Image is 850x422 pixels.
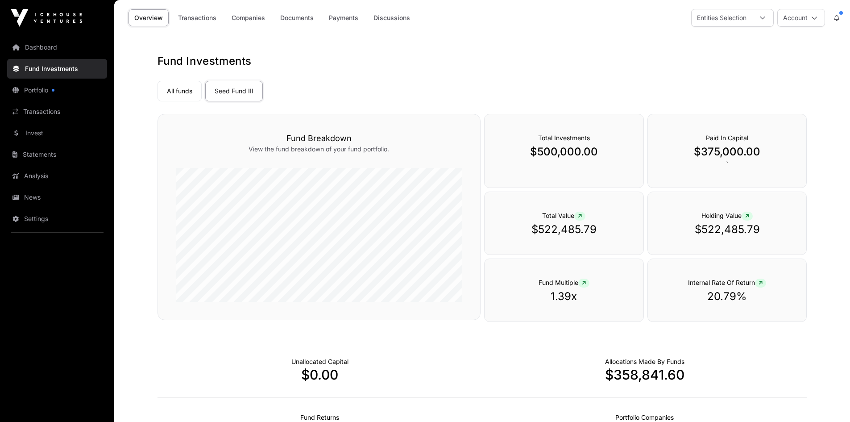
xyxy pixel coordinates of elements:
a: Documents [274,9,319,26]
a: Portfolio [7,80,107,100]
div: Entities Selection [692,9,752,26]
p: Realised Returns from Funds [300,413,339,422]
p: $522,485.79 [502,222,626,237]
a: Discussions [368,9,416,26]
p: $500,000.00 [502,145,626,159]
a: Transactions [172,9,222,26]
p: $0.00 [158,367,482,383]
a: Statements [7,145,107,164]
p: $358,841.60 [482,367,807,383]
p: 20.79% [666,289,789,304]
div: ` [647,114,807,188]
button: Account [777,9,825,27]
p: $522,485.79 [666,222,789,237]
a: News [7,188,107,207]
p: 1.39x [502,289,626,304]
img: Icehouse Ventures Logo [11,9,82,27]
a: All funds [158,81,202,101]
a: Payments [323,9,364,26]
a: Overview [129,9,169,26]
a: Transactions [7,102,107,121]
a: Invest [7,123,107,143]
p: $375,000.00 [666,145,789,159]
a: Analysis [7,166,107,186]
a: Fund Investments [7,59,107,79]
p: Number of Companies Deployed Into [615,413,674,422]
span: Internal Rate Of Return [688,279,766,286]
span: Paid In Capital [706,134,748,142]
span: Fund Multiple [539,279,589,286]
p: Cash not yet allocated [291,357,348,366]
h3: Fund Breakdown [176,132,462,145]
p: View the fund breakdown of your fund portfolio. [176,145,462,154]
a: Dashboard [7,38,107,57]
h1: Fund Investments [158,54,807,68]
span: Total Value [542,212,585,219]
a: Settings [7,209,107,229]
a: Companies [226,9,271,26]
span: Total Investments [538,134,590,142]
p: Capital Deployed Into Companies [605,357,684,366]
span: Holding Value [701,212,753,219]
a: Seed Fund III [205,81,263,101]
